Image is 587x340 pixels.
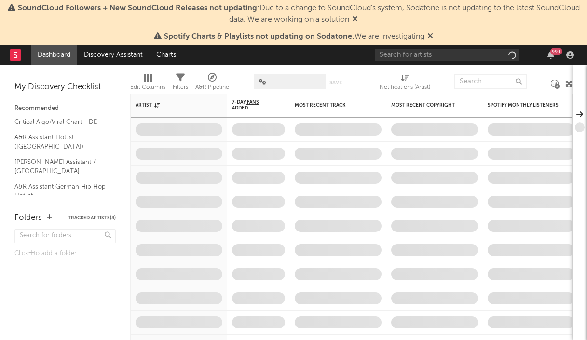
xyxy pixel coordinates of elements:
[550,48,562,55] div: 99 +
[380,82,430,93] div: Notifications (Artist)
[14,181,106,201] a: A&R Assistant German Hip Hop Hotlist
[295,102,367,108] div: Most Recent Track
[130,82,165,93] div: Edit Columns
[14,103,116,114] div: Recommended
[352,16,358,24] span: Dismiss
[18,4,257,12] span: SoundCloud Followers + New SoundCloud Releases not updating
[380,69,430,97] div: Notifications (Artist)
[173,82,188,93] div: Filters
[14,212,42,224] div: Folders
[136,102,208,108] div: Artist
[547,51,554,59] button: 99+
[454,74,527,89] input: Search...
[164,33,424,41] span: : We are investigating
[18,4,580,24] span: : Due to a change to SoundCloud's system, Sodatone is not updating to the latest SoundCloud data....
[14,248,116,259] div: Click to add a folder.
[164,33,352,41] span: Spotify Charts & Playlists not updating on Sodatone
[150,45,183,65] a: Charts
[195,82,229,93] div: A&R Pipeline
[14,132,106,152] a: A&R Assistant Hotlist ([GEOGRAPHIC_DATA])
[14,229,116,243] input: Search for folders...
[195,69,229,97] div: A&R Pipeline
[77,45,150,65] a: Discovery Assistant
[232,99,271,111] span: 7-Day Fans Added
[391,102,464,108] div: Most Recent Copyright
[427,33,433,41] span: Dismiss
[173,69,188,97] div: Filters
[14,157,106,177] a: [PERSON_NAME] Assistant / [GEOGRAPHIC_DATA]
[488,102,560,108] div: Spotify Monthly Listeners
[130,69,165,97] div: Edit Columns
[329,80,342,85] button: Save
[31,45,77,65] a: Dashboard
[14,117,106,127] a: Critical Algo/Viral Chart - DE
[14,82,116,93] div: My Discovery Checklist
[68,216,116,220] button: Tracked Artists(4)
[375,49,519,61] input: Search for artists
